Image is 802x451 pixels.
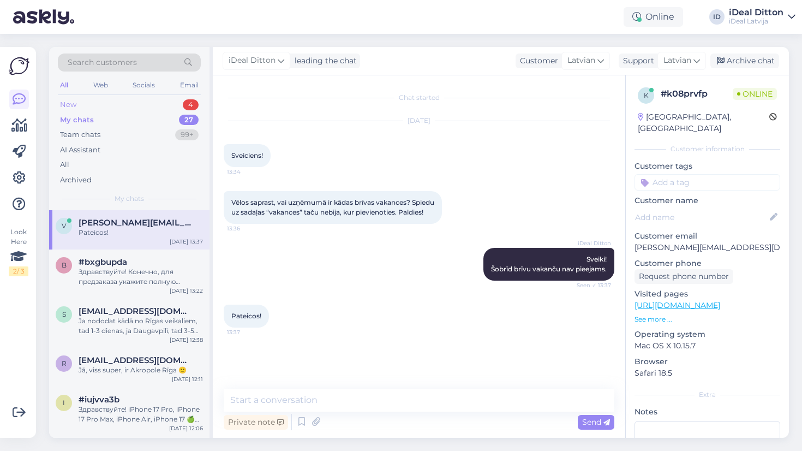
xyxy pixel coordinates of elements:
p: Notes [635,406,780,418]
div: [DATE] [224,116,614,126]
span: Latvian [663,55,691,67]
span: Vēlos saprast, vai uzņēmumā ir kādas brīvas vakances? Spiedu uz sadaļas “vakances” taču nebija, k... [231,198,436,216]
p: Browser [635,356,780,367]
a: iDeal DittoniDeal Latvija [729,8,795,26]
div: [DATE] 12:06 [169,424,203,432]
div: AI Assistant [60,145,100,156]
div: 4 [183,99,199,110]
span: r [62,359,67,367]
div: Archive chat [710,54,779,68]
span: 13:36 [227,224,268,233]
div: Socials [130,78,157,92]
div: Support [619,55,654,67]
div: 99+ [175,129,199,140]
div: Team chats [60,129,100,140]
span: iDeal Ditton [229,55,276,67]
p: Mac OS X 10.15.7 [635,340,780,352]
span: Latvian [567,55,595,67]
p: Customer email [635,230,780,242]
span: v [62,222,66,230]
p: Operating system [635,329,780,340]
p: Customer tags [635,161,780,172]
div: Pateicos! [79,228,203,238]
div: Email [178,78,201,92]
div: leading the chat [290,55,357,67]
p: Safari 18.5 [635,367,780,379]
span: 13:34 [227,168,268,176]
div: All [60,159,69,170]
div: Ja nododat kādā no Rīgas veikaliem, tad 1-3 dienas, ja Daugavpilī, tad 3-5 dienas! Vēlaties, lai ... [79,316,203,336]
span: Online [733,88,777,100]
div: [DATE] 13:37 [170,238,203,246]
span: rinalds22154@gmail.com [79,355,192,365]
span: Search customers [68,57,137,68]
span: b [62,261,67,269]
div: My chats [60,115,94,126]
div: Web [91,78,110,92]
div: iDeal Ditton [729,8,783,17]
div: # k08prvfp [661,87,733,100]
span: 13:37 [227,328,268,336]
span: Pateicos! [231,312,261,320]
div: Customer [516,55,558,67]
a: [URL][DOMAIN_NAME] [635,300,720,310]
div: Request phone number [635,269,733,284]
div: [DATE] 12:11 [172,375,203,383]
div: iDeal Latvija [729,17,783,26]
div: Здравствуйте! iPhone 17 Pro, iPhone 17 Pro Max, iPhone Air, iPhone 17 🍏 Предзаказы: старт в пятни... [79,405,203,424]
input: Add name [635,211,768,223]
div: [DATE] 13:22 [170,287,203,295]
p: Customer phone [635,258,780,269]
div: Здравствуйте! Конечно, для предзаказа укажите полную конфигурацию желаемой модели, а так же имя, ... [79,267,203,287]
span: Send [582,417,610,427]
div: [DATE] 12:38 [170,336,203,344]
span: s [62,310,66,318]
img: Askly Logo [9,56,29,76]
div: 27 [179,115,199,126]
span: My chats [115,194,144,204]
div: Look Here [9,227,28,276]
div: Extra [635,390,780,400]
span: Seen ✓ 13:37 [570,281,611,289]
span: #bxgbupda [79,257,127,267]
input: Add a tag [635,174,780,191]
span: k [644,91,649,99]
div: Private note [224,415,288,430]
span: i [63,399,65,407]
span: iDeal Ditton [570,239,611,247]
span: Sveiciens! [231,151,263,159]
p: [PERSON_NAME][EMAIL_ADDRESS][DOMAIN_NAME] [635,242,780,253]
p: Visited pages [635,288,780,300]
div: Online [624,7,683,27]
div: ID [709,9,725,25]
div: All [58,78,70,92]
div: 2 / 3 [9,266,28,276]
div: New [60,99,76,110]
p: Customer name [635,195,780,206]
div: Archived [60,175,92,186]
div: Chat started [224,93,614,103]
div: Customer information [635,144,780,154]
div: Jā, viss super, ir Akropole Rīga 🙂 [79,365,203,375]
span: viktors.grigorjevs95@gmail.com [79,218,192,228]
span: #iujvva3b [79,395,119,405]
p: See more ... [635,314,780,324]
div: [GEOGRAPHIC_DATA], [GEOGRAPHIC_DATA] [638,111,769,134]
span: scandal69@inbox.lv [79,306,192,316]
